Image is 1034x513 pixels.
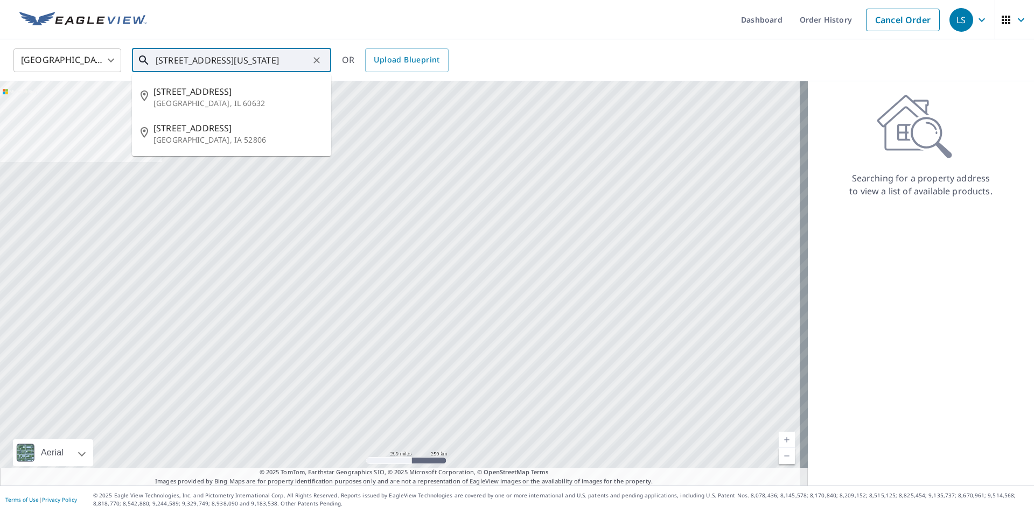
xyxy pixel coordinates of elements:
[5,496,39,503] a: Terms of Use
[374,53,439,67] span: Upload Blueprint
[365,48,448,72] a: Upload Blueprint
[260,468,549,477] span: © 2025 TomTom, Earthstar Geographics SIO, © 2025 Microsoft Corporation, ©
[484,468,529,476] a: OpenStreetMap
[38,439,67,466] div: Aerial
[156,45,309,75] input: Search by address or latitude-longitude
[42,496,77,503] a: Privacy Policy
[153,135,323,145] p: [GEOGRAPHIC_DATA], IA 52806
[5,496,77,503] p: |
[153,85,323,98] span: [STREET_ADDRESS]
[866,9,940,31] a: Cancel Order
[949,8,973,32] div: LS
[153,98,323,109] p: [GEOGRAPHIC_DATA], IL 60632
[153,122,323,135] span: [STREET_ADDRESS]
[342,48,449,72] div: OR
[309,53,324,68] button: Clear
[779,448,795,464] a: Current Level 5, Zoom Out
[93,491,1029,508] p: © 2025 Eagle View Technologies, Inc. and Pictometry International Corp. All Rights Reserved. Repo...
[19,12,146,28] img: EV Logo
[13,45,121,75] div: [GEOGRAPHIC_DATA]
[531,468,549,476] a: Terms
[13,439,93,466] div: Aerial
[779,432,795,448] a: Current Level 5, Zoom In
[849,172,993,198] p: Searching for a property address to view a list of available products.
